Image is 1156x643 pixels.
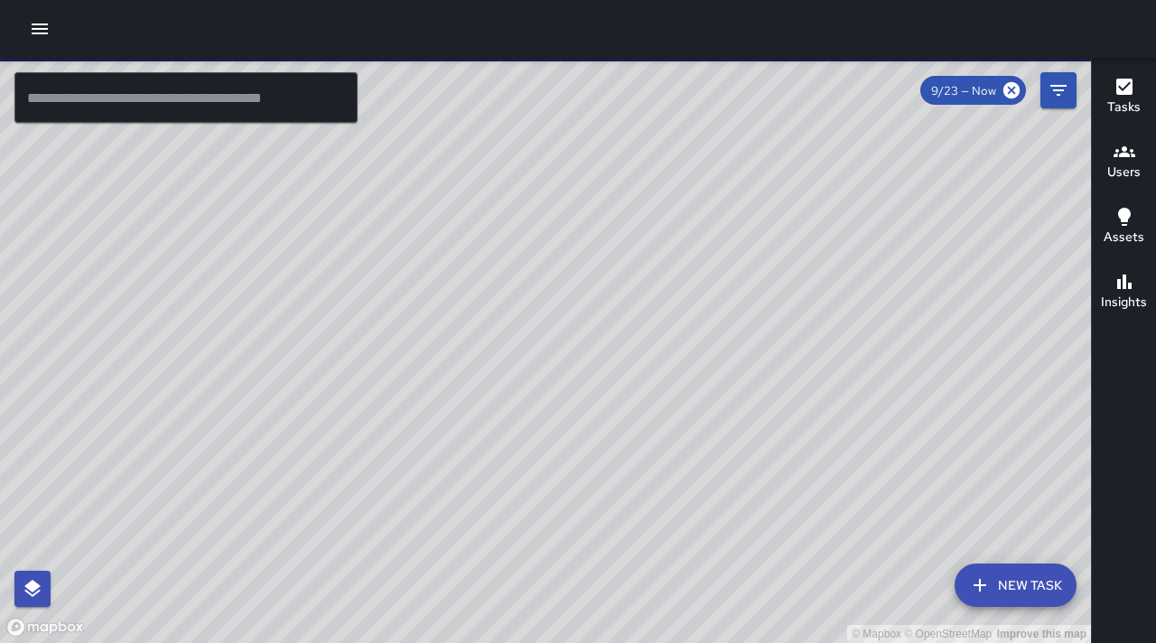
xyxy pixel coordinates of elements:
div: 9/23 — Now [920,76,1026,105]
h6: Insights [1101,293,1147,312]
h6: Assets [1104,228,1144,247]
button: Users [1092,130,1156,195]
h6: Users [1107,163,1141,182]
button: Insights [1092,260,1156,325]
span: 9/23 — Now [920,83,1007,98]
h6: Tasks [1107,98,1141,117]
button: Assets [1092,195,1156,260]
button: Filters [1040,72,1077,108]
button: Tasks [1092,65,1156,130]
button: New Task [955,564,1077,607]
